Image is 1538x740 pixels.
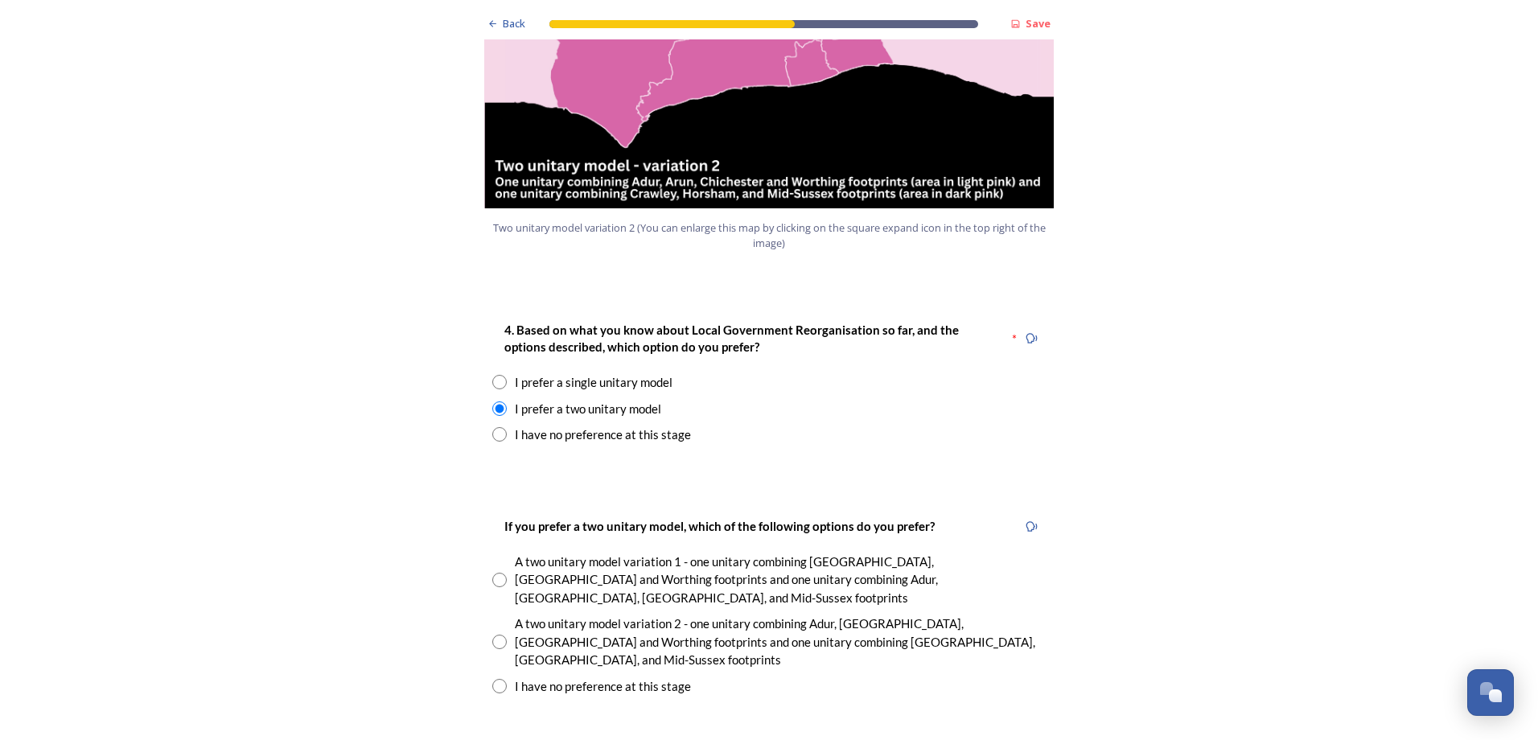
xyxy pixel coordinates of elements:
div: A two unitary model variation 2 - one unitary combining Adur, [GEOGRAPHIC_DATA], [GEOGRAPHIC_DATA... [515,615,1046,669]
span: Two unitary model variation 2 (You can enlarge this map by clicking on the square expand icon in ... [491,220,1047,251]
div: I prefer a single unitary model [515,373,672,392]
div: I have no preference at this stage [515,425,691,444]
span: Back [503,16,525,31]
strong: If you prefer a two unitary model, which of the following options do you prefer? [504,519,935,533]
div: I prefer a two unitary model [515,400,661,418]
button: Open Chat [1467,669,1514,716]
strong: 4. Based on what you know about Local Government Reorganisation so far, and the options described... [504,323,961,354]
div: I have no preference at this stage [515,677,691,696]
strong: Save [1026,16,1051,31]
div: A two unitary model variation 1 - one unitary combining [GEOGRAPHIC_DATA], [GEOGRAPHIC_DATA] and ... [515,553,1046,607]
